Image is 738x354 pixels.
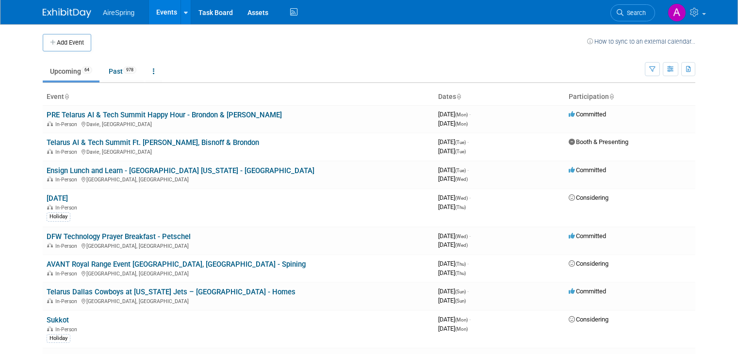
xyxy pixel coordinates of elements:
[455,177,468,182] span: (Wed)
[47,194,68,203] a: [DATE]
[469,194,471,201] span: -
[467,288,469,295] span: -
[455,326,468,332] span: (Mon)
[438,120,468,127] span: [DATE]
[438,241,468,248] span: [DATE]
[47,138,259,147] a: Telarus AI & Tech Summit Ft. [PERSON_NAME], Bisnoff & Brondon
[438,288,469,295] span: [DATE]
[455,112,468,117] span: (Mon)
[47,260,306,269] a: AVANT Royal Range Event [GEOGRAPHIC_DATA], [GEOGRAPHIC_DATA] - Spining
[455,149,466,154] span: (Tue)
[47,149,53,154] img: In-Person Event
[47,288,295,296] a: Telarus Dallas Cowboys at [US_STATE] Jets – [GEOGRAPHIC_DATA] - Homes
[610,4,655,21] a: Search
[438,325,468,332] span: [DATE]
[455,317,468,322] span: (Mon)
[47,177,53,181] img: In-Person Event
[43,8,91,18] img: ExhibitDay
[467,166,469,174] span: -
[455,195,468,201] span: (Wed)
[55,243,80,249] span: In-Person
[123,66,136,74] span: 978
[47,121,53,126] img: In-Person Event
[47,120,430,128] div: Davie, [GEOGRAPHIC_DATA]
[438,260,469,267] span: [DATE]
[455,242,468,248] span: (Wed)
[438,175,468,182] span: [DATE]
[609,93,614,100] a: Sort by Participation Type
[467,138,469,145] span: -
[55,298,80,305] span: In-Person
[47,316,69,324] a: Sukkot
[434,89,565,105] th: Dates
[469,316,471,323] span: -
[569,288,606,295] span: Committed
[438,232,471,240] span: [DATE]
[455,298,466,304] span: (Sun)
[455,205,466,210] span: (Thu)
[438,166,469,174] span: [DATE]
[438,138,469,145] span: [DATE]
[47,243,53,248] img: In-Person Event
[438,147,466,155] span: [DATE]
[455,261,466,267] span: (Thu)
[55,177,80,183] span: In-Person
[438,316,471,323] span: [DATE]
[455,234,468,239] span: (Wed)
[455,121,468,127] span: (Mon)
[47,334,70,343] div: Holiday
[455,271,466,276] span: (Thu)
[43,89,434,105] th: Event
[43,34,91,51] button: Add Event
[47,241,430,249] div: [GEOGRAPHIC_DATA], [GEOGRAPHIC_DATA]
[47,298,53,303] img: In-Person Event
[569,194,608,201] span: Considering
[467,260,469,267] span: -
[565,89,695,105] th: Participation
[469,111,471,118] span: -
[47,326,53,331] img: In-Person Event
[47,205,53,209] img: In-Person Event
[43,62,99,80] a: Upcoming64
[469,232,471,240] span: -
[64,93,69,100] a: Sort by Event Name
[55,121,80,128] span: In-Person
[569,111,606,118] span: Committed
[569,232,606,240] span: Committed
[587,38,695,45] a: How to sync to an external calendar...
[47,269,430,277] div: [GEOGRAPHIC_DATA], [GEOGRAPHIC_DATA]
[47,147,430,155] div: Davie, [GEOGRAPHIC_DATA]
[47,166,314,175] a: Ensign Lunch and Learn - [GEOGRAPHIC_DATA] [US_STATE] - [GEOGRAPHIC_DATA]
[569,138,628,145] span: Booth & Presenting
[55,271,80,277] span: In-Person
[47,175,430,183] div: [GEOGRAPHIC_DATA], [GEOGRAPHIC_DATA]
[438,269,466,276] span: [DATE]
[455,289,466,294] span: (Sun)
[82,66,92,74] span: 64
[438,203,466,210] span: [DATE]
[569,260,608,267] span: Considering
[101,62,144,80] a: Past978
[47,111,282,119] a: PRE Telarus AI & Tech Summit Happy Hour - Brondon & [PERSON_NAME]
[55,326,80,333] span: In-Person
[456,93,461,100] a: Sort by Start Date
[55,149,80,155] span: In-Person
[569,166,606,174] span: Committed
[455,140,466,145] span: (Tue)
[438,111,471,118] span: [DATE]
[455,168,466,173] span: (Tue)
[55,205,80,211] span: In-Person
[623,9,646,16] span: Search
[47,212,70,221] div: Holiday
[47,232,191,241] a: DFW Technology Prayer Breakfast - Petschel
[438,194,471,201] span: [DATE]
[47,271,53,275] img: In-Person Event
[569,316,608,323] span: Considering
[103,9,134,16] span: AireSpring
[47,297,430,305] div: [GEOGRAPHIC_DATA], [GEOGRAPHIC_DATA]
[438,297,466,304] span: [DATE]
[668,3,686,22] img: Angie Handal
